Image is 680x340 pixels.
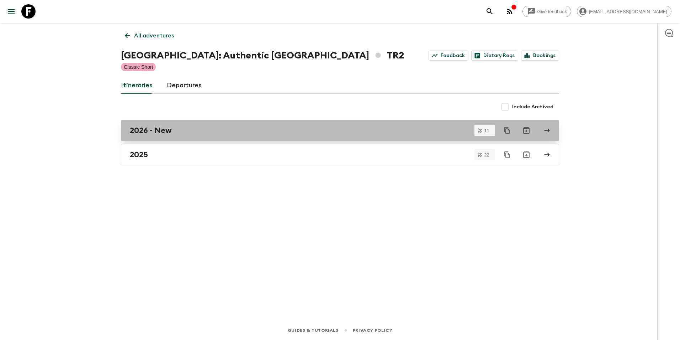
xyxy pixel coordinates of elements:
[121,144,559,165] a: 2025
[4,4,18,19] button: menu
[471,51,518,61] a: Dietary Reqs
[533,9,571,14] span: Give feedback
[167,77,202,94] a: Departures
[512,103,553,110] span: Include Archived
[130,150,148,159] h2: 2025
[121,120,559,141] a: 2026 - New
[585,9,671,14] span: [EMAIL_ADDRESS][DOMAIN_NAME]
[121,48,404,63] h1: [GEOGRAPHIC_DATA]: Authentic [GEOGRAPHIC_DATA] TR2
[130,126,172,135] h2: 2026 - New
[121,29,178,43] a: All adventures
[521,51,559,61] a: Bookings
[121,77,153,94] a: Itineraries
[501,148,514,161] button: Duplicate
[483,4,497,19] button: search adventures
[353,326,392,334] a: Privacy Policy
[429,51,468,61] a: Feedback
[480,128,494,133] span: 11
[134,31,174,40] p: All adventures
[501,124,514,137] button: Duplicate
[480,153,494,157] span: 22
[519,148,533,162] button: Archive
[124,63,153,71] p: Classic Short
[519,123,533,138] button: Archive
[522,6,571,17] a: Give feedback
[288,326,339,334] a: Guides & Tutorials
[577,6,671,17] div: [EMAIL_ADDRESS][DOMAIN_NAME]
